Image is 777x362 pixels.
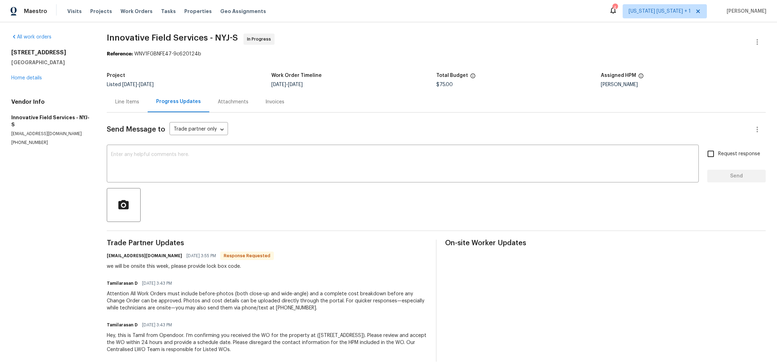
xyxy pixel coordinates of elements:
span: Tasks [161,9,176,14]
span: The total cost of line items that have been proposed by Opendoor. This sum includes line items th... [470,73,476,82]
span: Geo Assignments [220,8,266,15]
span: Request response [718,150,760,158]
span: [DATE] 3:43 PM [142,321,172,328]
div: WNV1FGBNFE47-9c620124b [107,50,766,58]
div: [PERSON_NAME] [601,82,766,87]
h5: Project [107,73,125,78]
div: Line Items [115,98,139,105]
span: Visits [67,8,82,15]
div: 4 [612,4,617,11]
div: Trade partner only [169,124,228,135]
span: Listed [107,82,154,87]
h6: Tamilarasan D [107,321,138,328]
span: - [271,82,303,87]
span: The hpm assigned to this work order. [638,73,644,82]
p: [PHONE_NUMBER] [11,140,90,146]
span: [DATE] [122,82,137,87]
a: All work orders [11,35,51,40]
div: Progress Updates [156,98,201,105]
h5: Assigned HPM [601,73,636,78]
div: Attachments [218,98,248,105]
span: In Progress [247,36,274,43]
span: Response Requested [221,252,273,259]
span: Projects [90,8,112,15]
h2: [STREET_ADDRESS] [11,49,90,56]
span: [PERSON_NAME] [724,8,766,15]
span: Work Orders [121,8,153,15]
h5: [GEOGRAPHIC_DATA] [11,59,90,66]
h5: Total Budget [436,73,468,78]
span: [DATE] 3:55 PM [186,252,216,259]
span: - [122,82,154,87]
span: Trade Partner Updates [107,240,427,247]
div: we will be onsite this week, please provide lock box code. [107,263,274,270]
span: Send Message to [107,126,165,133]
span: [DATE] 3:43 PM [142,280,172,287]
div: Invoices [265,98,284,105]
span: On-site Worker Updates [445,240,766,247]
div: Attention All Work Orders must include before-photos (both close-up and wide-angle) and a complet... [107,290,427,312]
b: Reference: [107,52,133,56]
h4: Vendor Info [11,98,90,105]
div: Hey, this is Tamil from Opendoor. I’m confirming you received the WO for the property at ([STREET... [107,332,427,353]
h5: Innovative Field Services - NYJ-S [11,114,90,128]
span: Innovative Field Services - NYJ-S [107,34,238,42]
span: Maestro [24,8,47,15]
h6: [EMAIL_ADDRESS][DOMAIN_NAME] [107,252,182,259]
h6: Tamilarasan D [107,280,138,287]
span: [DATE] [288,82,303,87]
span: [US_STATE] [US_STATE] + 1 [629,8,691,15]
p: [EMAIL_ADDRESS][DOMAIN_NAME] [11,131,90,137]
span: $75.00 [436,82,453,87]
a: Home details [11,76,42,80]
h5: Work Order Timeline [271,73,322,78]
span: [DATE] [271,82,286,87]
span: [DATE] [139,82,154,87]
span: Properties [184,8,212,15]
